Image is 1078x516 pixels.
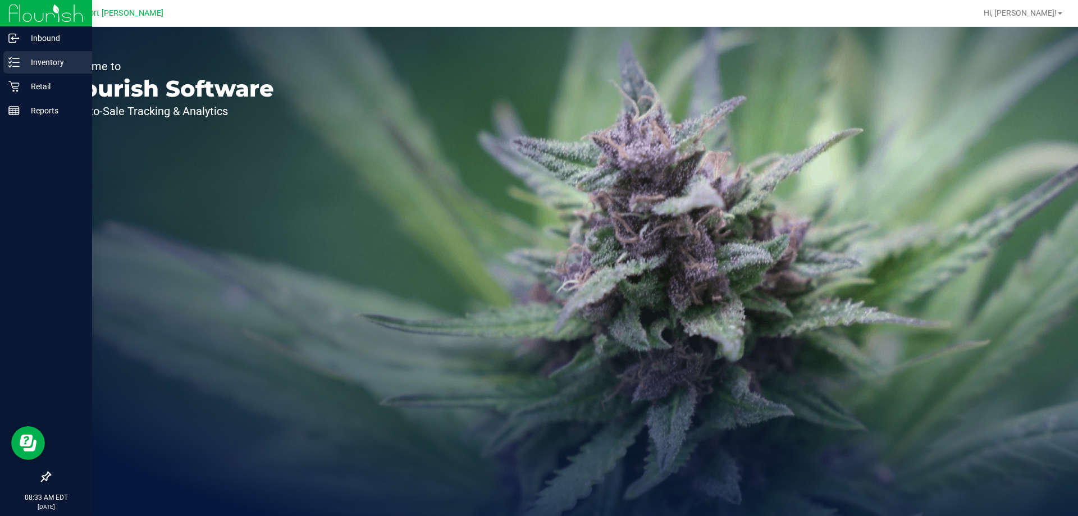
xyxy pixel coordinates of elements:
[20,56,87,69] p: Inventory
[5,503,87,511] p: [DATE]
[11,426,45,460] iframe: Resource center
[20,31,87,45] p: Inbound
[61,77,274,100] p: Flourish Software
[984,8,1057,17] span: Hi, [PERSON_NAME]!
[61,61,274,72] p: Welcome to
[20,104,87,117] p: Reports
[5,492,87,503] p: 08:33 AM EDT
[66,8,163,18] span: New Port [PERSON_NAME]
[8,81,20,92] inline-svg: Retail
[8,57,20,68] inline-svg: Inventory
[61,106,274,117] p: Seed-to-Sale Tracking & Analytics
[20,80,87,93] p: Retail
[8,33,20,44] inline-svg: Inbound
[8,105,20,116] inline-svg: Reports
